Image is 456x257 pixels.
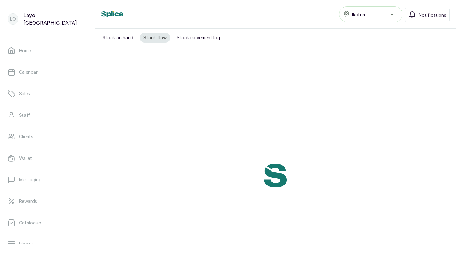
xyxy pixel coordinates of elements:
[5,42,90,60] a: Home
[5,106,90,124] a: Staff
[339,6,402,22] button: Ikotun
[19,134,33,140] p: Clients
[173,33,224,43] button: Stock movement log
[5,192,90,210] a: Rewards
[5,85,90,103] a: Sales
[19,47,31,54] p: Home
[10,16,16,22] p: LO
[5,235,90,253] a: Money
[19,112,30,118] p: Staff
[140,33,170,43] button: Stock flow
[19,241,33,248] p: Money
[5,171,90,189] a: Messaging
[19,91,30,97] p: Sales
[99,33,137,43] button: Stock on hand
[5,214,90,232] a: Catalogue
[352,11,365,18] span: Ikotun
[19,69,38,75] p: Calendar
[5,128,90,146] a: Clients
[19,177,41,183] p: Messaging
[5,63,90,81] a: Calendar
[5,149,90,167] a: Wallet
[23,11,87,27] p: Layo [GEOGRAPHIC_DATA]
[405,8,450,22] button: Notifications
[19,155,32,161] p: Wallet
[419,12,446,18] span: Notifications
[19,220,41,226] p: Catalogue
[19,198,37,204] p: Rewards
